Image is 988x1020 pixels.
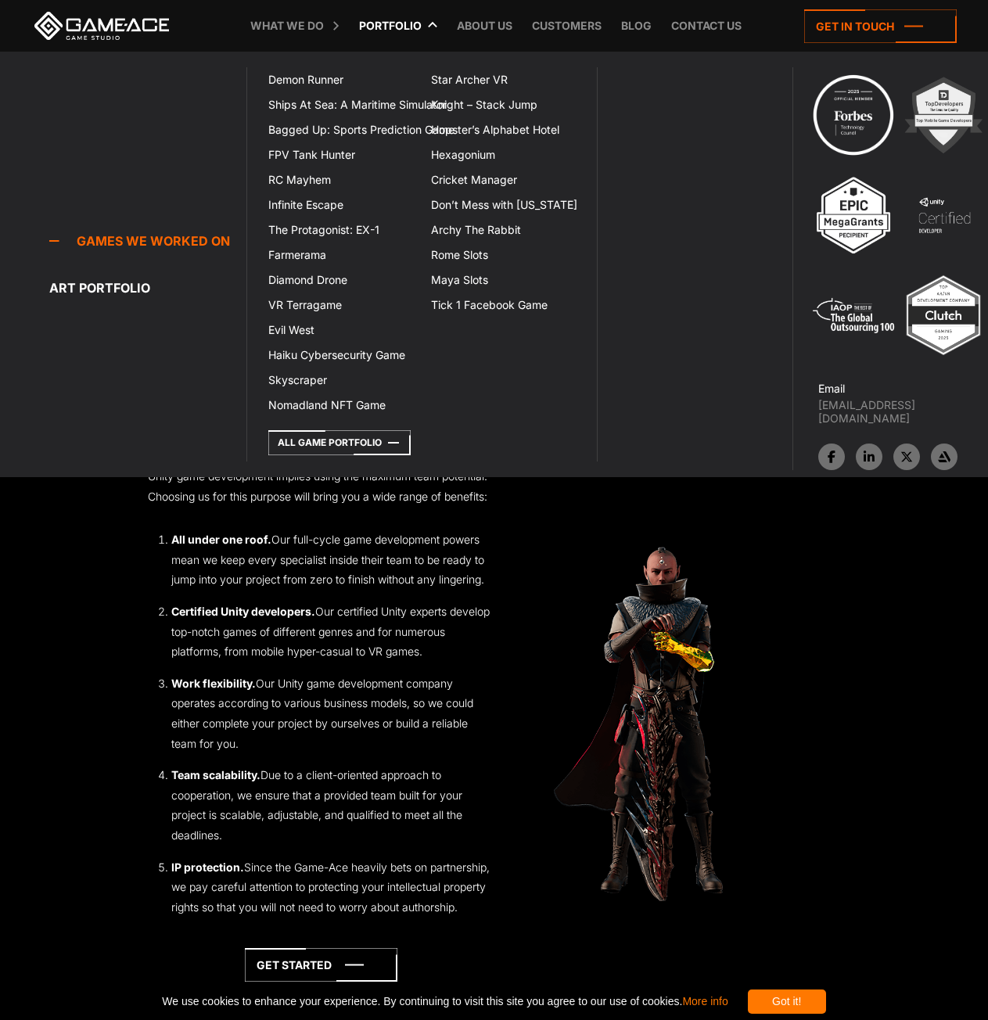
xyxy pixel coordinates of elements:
[171,677,256,690] strong: Work flexibility.
[245,948,397,982] a: Get started
[810,172,896,258] img: 3
[259,67,422,92] a: Demon Runner
[171,768,260,781] strong: Team scalability.
[810,272,896,358] img: 5
[259,343,422,368] a: Haiku Cybersecurity Game
[259,318,422,343] a: Evil West
[818,382,845,395] strong: Email
[171,673,494,753] li: Our Unity game development company operates according to various business models, so we could eit...
[422,67,584,92] a: Star Archer VR
[171,530,494,590] li: Our full-cycle game development powers mean we keep every specialist inside their team to be read...
[171,605,315,618] strong: Certified Unity developers.
[162,989,728,1014] span: We use cookies to enhance your experience. By continuing to visit this site you agree to our use ...
[422,293,584,318] a: Tick 1 Facebook Game
[259,167,422,192] a: RC Mayhem
[901,172,987,258] img: 4
[171,857,494,918] li: Since the Game-Ace heavily bets on partnership, we pay careful attention to protecting your intel...
[259,268,422,293] a: Diamond Drone
[494,547,782,901] img: Unity benefits
[422,142,584,167] a: Hexagonium
[259,217,422,242] a: The Protagonist: EX-1
[49,225,246,257] a: Games we worked on
[422,92,584,117] a: Knight – Stack Jump
[422,167,584,192] a: Cricket Manager
[422,217,584,242] a: Archy The Rabbit
[900,272,986,358] img: Top ar vr development company gaming 2025 game ace
[259,192,422,217] a: Infinite Escape
[259,242,422,268] a: Farmerama
[171,765,494,845] li: Due to a client-oriented approach to cooperation, we ensure that a provided team built for your p...
[422,268,584,293] a: Maya Slots
[259,393,422,418] a: Nomadland NFT Game
[682,995,728,1007] a: More info
[49,272,246,303] a: Art portfolio
[171,533,271,546] strong: All under one roof.
[259,142,422,167] a: FPV Tank Hunter
[268,430,411,455] a: All Game Portfolio
[422,117,584,142] a: Hopster’s Alphabet Hotel
[259,92,422,117] a: Ships At Sea: A Maritime Simulator
[422,192,584,217] a: Don’t Mess with [US_STATE]
[804,9,957,43] a: Get in touch
[259,293,422,318] a: VR Terragame
[900,72,986,158] img: 2
[810,72,896,158] img: Technology council badge program ace 2025 game ace
[171,602,494,662] li: Our certified Unity experts develop top-notch games of different genres and for numerous platform...
[171,860,244,874] strong: IP protection.
[148,466,494,506] p: Unity game development implies using the maximum team potential. Choosing us for this purpose wil...
[748,989,826,1014] div: Got it!
[422,242,584,268] a: Rome Slots
[259,117,422,142] a: Bagged Up: Sports Prediction Game
[259,368,422,393] a: Skyscraper
[818,398,988,425] a: [EMAIL_ADDRESS][DOMAIN_NAME]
